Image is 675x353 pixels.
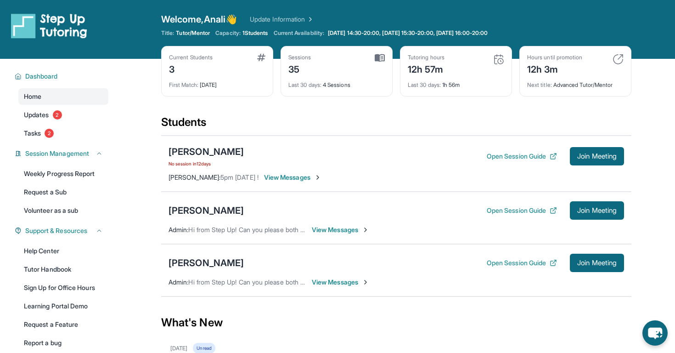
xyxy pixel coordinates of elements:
div: Students [161,115,631,135]
button: chat-button [642,320,668,346]
a: Request a Sub [18,184,108,200]
a: Request a Feature [18,316,108,333]
span: View Messages [264,173,321,182]
span: View Messages [312,225,369,234]
button: Open Session Guide [487,258,557,268]
button: Join Meeting [570,201,624,220]
div: Hours until promotion [527,54,582,61]
a: Home [18,88,108,105]
button: Open Session Guide [487,152,557,161]
span: 2 [45,129,54,138]
div: What's New [161,302,631,343]
span: Title: [161,29,174,37]
span: No session in 12 days [169,160,244,167]
div: [PERSON_NAME] [169,256,244,269]
span: 2 [53,110,62,120]
span: First Match : [169,81,198,88]
a: Help Center [18,243,108,259]
img: Chevron-Right [314,174,321,181]
button: Support & Resources [22,226,103,235]
span: Home [24,92,41,101]
a: Tutor Handbook [18,261,108,278]
div: Tutoring hours [408,54,444,61]
div: Current Students [169,54,213,61]
img: Chevron Right [305,15,314,24]
span: Next title : [527,81,552,88]
span: Session Management [25,149,89,158]
a: Report a bug [18,335,108,351]
button: Join Meeting [570,254,624,272]
img: Chevron-Right [362,279,369,286]
span: Join Meeting [577,260,617,266]
button: Join Meeting [570,147,624,165]
img: card [493,54,504,65]
div: 12h 3m [527,61,582,76]
div: [PERSON_NAME] [169,145,244,158]
span: Welcome, Anali 👋 [161,13,237,26]
button: Session Management [22,149,103,158]
span: 1 Students [242,29,268,37]
span: [DATE] 14:30-20:00, [DATE] 15:30-20:00, [DATE] 16:00-20:00 [328,29,488,37]
a: Update Information [250,15,314,24]
div: [DATE] [170,345,187,352]
div: [DATE] [169,76,265,89]
span: Dashboard [25,72,58,81]
span: Last 30 days : [288,81,321,88]
span: Current Availability: [274,29,324,37]
a: Learning Portal Demo [18,298,108,314]
span: Capacity: [215,29,241,37]
div: [PERSON_NAME] [169,204,244,217]
span: Tutor/Mentor [176,29,210,37]
div: 3 [169,61,213,76]
span: Admin : [169,278,188,286]
button: Open Session Guide [487,206,557,215]
span: 5pm [DATE] ! [220,173,259,181]
img: card [613,54,624,65]
div: Sessions [288,54,311,61]
div: 1h 56m [408,76,504,89]
a: Sign Up for Office Hours [18,279,108,296]
img: card [375,54,385,62]
a: Volunteer as a sub [18,202,108,219]
img: Chevron-Right [362,226,369,233]
a: Updates2 [18,107,108,123]
div: 12h 57m [408,61,444,76]
span: [PERSON_NAME] : [169,173,220,181]
img: logo [11,13,87,39]
a: Tasks2 [18,125,108,142]
span: Updates [24,110,49,120]
div: 35 [288,61,311,76]
span: Tasks [24,129,41,138]
span: Last 30 days : [408,81,441,88]
a: Weekly Progress Report [18,165,108,182]
span: Join Meeting [577,208,617,213]
span: Support & Resources [25,226,87,235]
span: Join Meeting [577,154,617,159]
img: card [257,54,265,61]
span: Admin : [169,226,188,233]
div: 4 Sessions [288,76,385,89]
div: Advanced Tutor/Mentor [527,76,624,89]
span: View Messages [312,278,369,287]
button: Dashboard [22,72,103,81]
a: [DATE] 14:30-20:00, [DATE] 15:30-20:00, [DATE] 16:00-20:00 [326,29,489,37]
